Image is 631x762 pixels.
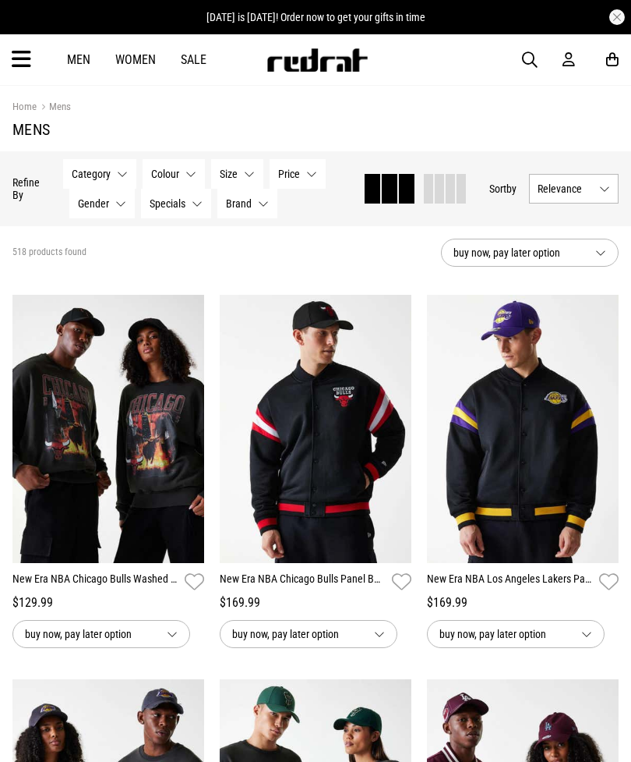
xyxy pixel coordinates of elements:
[439,625,569,643] span: buy now, pay later option
[12,295,204,563] img: New Era Nba Chicago Bulls Washed Graphic Crewneck Sweatshirt in Black
[226,197,252,210] span: Brand
[63,159,136,189] button: Category
[12,620,190,648] button: buy now, pay later option
[278,168,300,180] span: Price
[143,159,205,189] button: Colour
[220,594,411,612] div: $169.99
[453,243,583,262] span: buy now, pay later option
[67,52,90,67] a: Men
[217,189,277,218] button: Brand
[12,594,204,612] div: $129.99
[211,159,263,189] button: Size
[220,168,238,180] span: Size
[72,168,111,180] span: Category
[232,625,361,643] span: buy now, pay later option
[489,179,516,198] button: Sortby
[441,239,619,267] button: buy now, pay later option
[78,197,109,210] span: Gender
[141,189,211,218] button: Specials
[427,571,593,594] a: New Era NBA Los Angeles Lakers Panel Bomber Jacket
[266,48,368,72] img: Redrat logo
[25,625,154,643] span: buy now, pay later option
[12,246,86,259] span: 518 products found
[12,120,619,139] h1: Mens
[181,52,206,67] a: Sale
[427,594,619,612] div: $169.99
[115,52,156,67] a: Women
[220,295,411,563] img: New Era Nba Chicago Bulls Panel Bomber Jacket in Black
[37,101,71,115] a: Mens
[220,620,397,648] button: buy now, pay later option
[150,197,185,210] span: Specials
[220,571,386,594] a: New Era NBA Chicago Bulls Panel Bomber Jacket
[151,168,179,180] span: Colour
[506,183,516,195] span: by
[529,174,619,204] button: Relevance
[206,11,425,23] span: [DATE] is [DATE]! Order now to get your gifts in time
[12,571,178,594] a: New Era NBA Chicago Bulls Washed Graphic Crewneck Sweatshirt
[12,101,37,112] a: Home
[427,295,619,563] img: New Era Nba Los Angeles Lakers Panel Bomber Jacket in Black
[69,189,135,218] button: Gender
[427,620,605,648] button: buy now, pay later option
[270,159,326,189] button: Price
[12,176,40,201] p: Refine By
[538,183,593,195] span: Relevance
